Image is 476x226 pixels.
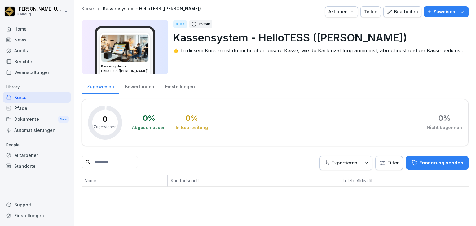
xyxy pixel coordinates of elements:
[364,8,377,15] div: Teilen
[199,21,210,27] p: 22 min
[3,24,71,34] a: Home
[387,8,418,15] div: Bearbeiten
[82,78,119,94] a: Zugewiesen
[3,82,71,92] p: Library
[325,6,358,17] button: Aktionen
[3,34,71,45] a: News
[173,20,187,28] div: Kurs
[379,160,399,166] div: Filter
[119,78,160,94] a: Bewertungen
[3,45,71,56] a: Audits
[85,177,164,184] p: Name
[103,115,108,123] p: 0
[3,67,71,78] a: Veranstaltungen
[160,78,200,94] a: Einstellungen
[343,177,390,184] p: Letzte Aktivität
[82,6,94,11] a: Kurse
[433,8,455,15] p: Zuweisen
[17,7,63,12] p: [PERSON_NAME] Ungewitter
[383,6,421,17] button: Bearbeiten
[58,116,69,123] div: New
[3,114,71,125] a: DokumenteNew
[98,6,99,11] p: /
[3,210,71,221] a: Einstellungen
[328,8,355,15] div: Aktionen
[186,115,198,122] div: 0 %
[360,6,381,17] button: Teilen
[173,47,464,54] p: 👉 In diesem Kurs lernst du mehr über unsere Kasse, wie du Kartenzahlung annimmst, abrechnest und ...
[132,124,166,131] div: Abgeschlossen
[17,12,63,16] p: Kaimug
[176,124,208,131] div: In Bearbeitung
[424,6,469,17] button: Zuweisen
[3,92,71,103] a: Kurse
[3,125,71,136] a: Automatisierungen
[3,199,71,210] div: Support
[427,124,462,131] div: Nicht begonnen
[103,6,201,11] a: Kassensystem - HelloTESS ([PERSON_NAME])
[101,35,148,62] img: k4tsflh0pn5eas51klv85bn1.png
[419,159,463,166] p: Erinnerung senden
[376,156,403,170] button: Filter
[143,115,155,122] div: 0 %
[3,103,71,114] a: Pfade
[3,161,71,172] a: Standorte
[101,64,149,73] h3: Kassensystem - HelloTESS ([PERSON_NAME])
[3,140,71,150] p: People
[171,177,272,184] p: Kursfortschritt
[319,156,372,170] button: Exportieren
[3,56,71,67] a: Berichte
[3,114,71,125] div: Dokumente
[94,124,117,130] p: Zugewiesen
[438,115,451,122] div: 0 %
[406,156,469,170] button: Erinnerung senden
[3,150,71,161] a: Mitarbeiter
[331,159,357,167] p: Exportieren
[173,30,464,46] p: Kassensystem - HelloTESS ([PERSON_NAME])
